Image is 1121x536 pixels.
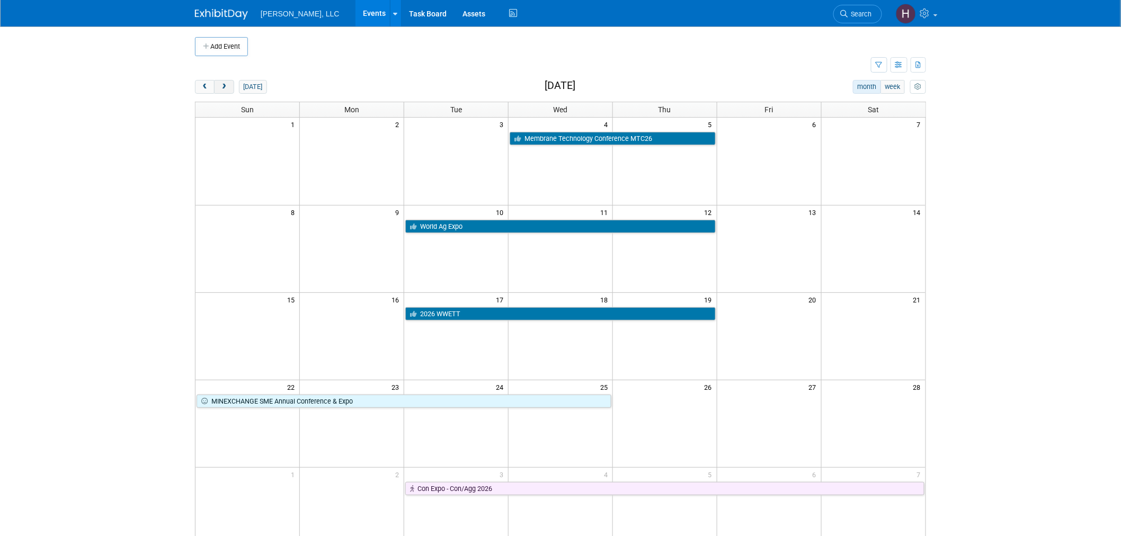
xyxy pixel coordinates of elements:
[707,118,717,131] span: 5
[880,80,905,94] button: week
[499,118,508,131] span: 3
[812,468,821,481] span: 6
[853,80,881,94] button: month
[195,80,215,94] button: prev
[195,9,248,20] img: ExhibitDay
[495,380,508,394] span: 24
[603,118,612,131] span: 4
[214,80,234,94] button: next
[394,206,404,219] span: 9
[553,105,567,114] span: Wed
[290,468,299,481] span: 1
[808,293,821,306] span: 20
[916,118,926,131] span: 7
[390,293,404,306] span: 16
[833,5,882,23] a: Search
[405,482,924,496] a: Con Expo - Con/Agg 2026
[405,220,716,234] a: World Ag Expo
[344,105,359,114] span: Mon
[808,206,821,219] span: 13
[704,293,717,306] span: 19
[405,307,716,321] a: 2026 WWETT
[599,206,612,219] span: 11
[197,395,611,408] a: MINEXCHANGE SME Annual Conference & Expo
[241,105,254,114] span: Sun
[195,37,248,56] button: Add Event
[599,293,612,306] span: 18
[704,206,717,219] span: 12
[286,380,299,394] span: 22
[495,206,508,219] span: 10
[910,80,926,94] button: myCustomButton
[394,468,404,481] span: 2
[290,206,299,219] span: 8
[912,380,926,394] span: 28
[848,10,872,18] span: Search
[603,468,612,481] span: 4
[912,206,926,219] span: 14
[808,380,821,394] span: 27
[545,80,575,92] h2: [DATE]
[390,380,404,394] span: 23
[290,118,299,131] span: 1
[495,293,508,306] span: 17
[868,105,879,114] span: Sat
[704,380,717,394] span: 26
[261,10,340,18] span: [PERSON_NAME], LLC
[499,468,508,481] span: 3
[239,80,267,94] button: [DATE]
[659,105,671,114] span: Thu
[510,132,716,146] a: Membrane Technology Conference MTC26
[896,4,916,24] img: Hannah Mulholland
[707,468,717,481] span: 5
[765,105,773,114] span: Fri
[812,118,821,131] span: 6
[286,293,299,306] span: 15
[450,105,462,114] span: Tue
[914,84,921,91] i: Personalize Calendar
[916,468,926,481] span: 7
[912,293,926,306] span: 21
[394,118,404,131] span: 2
[599,380,612,394] span: 25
